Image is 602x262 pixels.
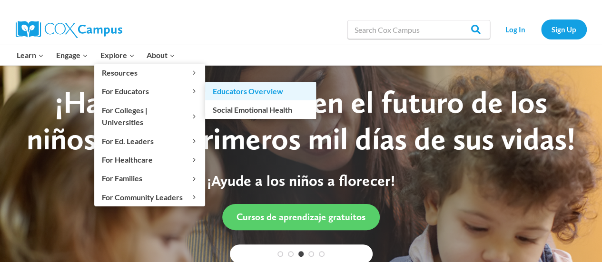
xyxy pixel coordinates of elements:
a: Educators Overview [205,82,316,100]
a: 2 [288,251,294,257]
button: Child menu of For Community Leaders [94,188,205,206]
a: Social Emotional Health [205,100,316,118]
button: Child menu of For Ed. Leaders [94,132,205,150]
a: Cursos de aprendizaje gratuitos [222,204,380,230]
button: Child menu of For Families [94,169,205,187]
p: ¡Ayude a los niños a florecer! [19,172,583,190]
img: Cox Campus [16,21,122,38]
span: Cursos de aprendizaje gratuitos [237,211,365,223]
input: Search Cox Campus [347,20,490,39]
button: Child menu of For Educators [94,82,205,100]
button: Child menu of Explore [94,45,141,65]
button: Child menu of Resources [94,64,205,82]
button: Child menu of For Healthcare [94,151,205,169]
button: Child menu of For Colleges | Universities [94,101,205,131]
button: Child menu of Engage [50,45,94,65]
a: Log In [495,19,536,39]
button: Child menu of About [140,45,181,65]
div: ¡Haz una diferencia en el futuro de los niños en los primeros mil días de sus vidas! [19,84,583,157]
button: Child menu of Learn [11,45,50,65]
a: 3 [298,251,304,257]
nav: Primary Navigation [11,45,181,65]
nav: Secondary Navigation [495,19,587,39]
a: 4 [308,251,314,257]
a: 5 [319,251,325,257]
a: 1 [277,251,283,257]
a: Sign Up [541,19,587,39]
